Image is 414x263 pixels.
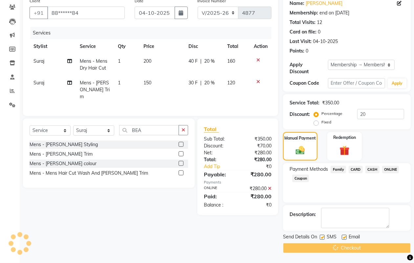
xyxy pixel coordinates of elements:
[333,135,356,141] label: Redemption
[223,39,250,54] th: Total
[30,151,93,158] div: Mens - [PERSON_NAME] Trim
[119,125,179,135] input: Search or Scan
[238,185,276,192] div: ₹280.00
[185,39,223,54] th: Disc
[337,144,352,157] img: _gift.svg
[382,166,399,173] span: ONLINE
[238,142,276,149] div: ₹70.00
[318,29,320,35] div: 0
[76,39,114,54] th: Service
[238,202,276,208] div: ₹0
[199,202,238,208] div: Balance :
[238,156,276,163] div: ₹280.00
[290,80,328,87] div: Coupon Code
[290,38,312,45] div: Last Visit:
[200,79,202,86] span: |
[204,58,215,65] span: 20 %
[238,136,276,142] div: ₹350.00
[30,160,97,167] div: Mens - [PERSON_NAME] colour
[143,80,151,86] span: 150
[199,142,238,149] div: Discount:
[292,175,309,182] span: Coupon
[388,78,406,88] button: Apply
[290,29,316,35] div: Card on file:
[140,39,185,54] th: Price
[199,185,238,192] div: ONLINE
[188,79,198,86] span: 30 F
[290,61,328,75] div: Apply Discount
[80,80,110,99] span: Mens - [PERSON_NAME] Trim
[143,58,151,64] span: 200
[238,149,276,156] div: ₹280.00
[244,163,276,170] div: ₹0
[30,7,48,19] button: +91
[118,58,121,64] span: 1
[30,141,98,148] div: Mens - [PERSON_NAME] Styling
[290,48,304,55] div: Points:
[321,119,331,125] label: Fixed
[321,111,342,117] label: Percentage
[319,10,349,16] div: end on [DATE]
[33,58,44,64] span: Suraj
[283,233,317,242] span: Send Details On
[293,145,308,156] img: _cash.svg
[238,170,276,178] div: ₹280.00
[204,126,219,133] span: Total
[199,170,238,178] div: Payable:
[365,166,380,173] span: CASH
[322,99,339,106] div: ₹350.00
[349,166,363,173] span: CARD
[227,80,235,86] span: 120
[306,48,308,55] div: 0
[204,79,215,86] span: 20 %
[199,149,238,156] div: Net:
[290,211,316,218] div: Description:
[290,19,316,26] div: Total Visits:
[238,192,276,200] div: ₹280.00
[188,58,198,65] span: 40 F
[331,166,346,173] span: Family
[47,7,125,19] input: Search by Name/Mobile/Email/Code
[290,10,318,16] div: Membership:
[285,135,316,141] label: Manual Payment
[204,180,272,185] div: Payments
[33,80,44,86] span: Suraj
[199,136,238,142] div: Sub Total:
[200,58,202,65] span: |
[199,156,238,163] div: Total:
[114,39,140,54] th: Qty
[199,163,244,170] a: Add Tip
[290,111,310,118] div: Discount:
[227,58,235,64] span: 160
[328,78,385,88] input: Enter Offer / Coupon Code
[118,80,121,86] span: 1
[290,166,328,173] span: Payment Methods
[30,170,148,177] div: Mens - Mens Hair Cut Wash And [PERSON_NAME] Trim
[80,58,107,71] span: Mens - Mens Dry Hair Cut
[30,27,276,39] div: Services
[199,192,238,200] div: Paid:
[327,233,337,242] span: SMS
[290,99,319,106] div: Service Total:
[30,39,76,54] th: Stylist
[317,19,322,26] div: 12
[250,39,272,54] th: Action
[349,233,360,242] span: Email
[313,38,338,45] div: 04-10-2025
